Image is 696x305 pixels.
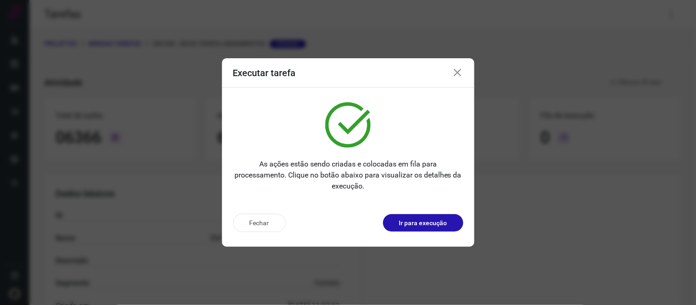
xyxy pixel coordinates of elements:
img: verified.svg [325,102,371,148]
button: Ir para execução [383,214,463,232]
h3: Executar tarefa [233,67,296,78]
button: Fechar [233,214,286,232]
p: As ações estão sendo criadas e colocadas em fila para processamento. Clique no botão abaixo para ... [233,159,463,192]
p: Ir para execução [399,218,447,228]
